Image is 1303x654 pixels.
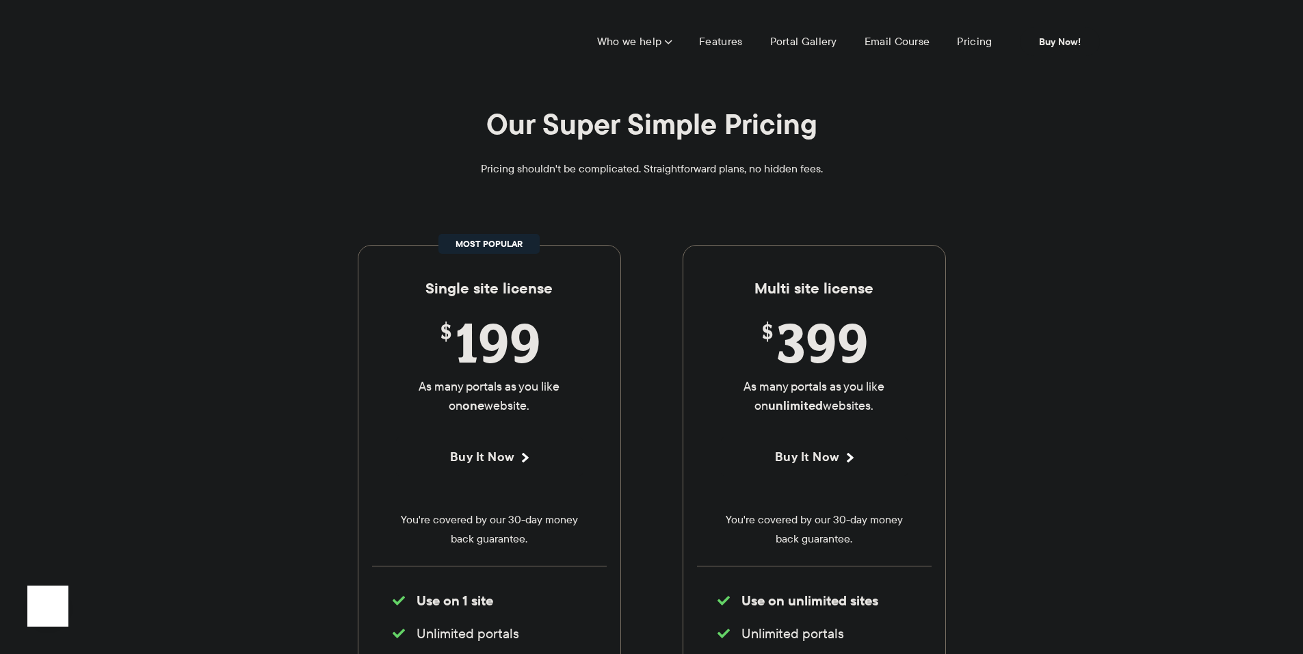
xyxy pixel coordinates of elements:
[741,590,878,611] strong: Use on unlimited sites
[393,624,586,643] li: Unlimited portals
[396,437,583,476] button: Buy It Now
[721,510,908,549] span: You're covered by our 30-day money back guarantee.
[447,159,857,179] p: Pricing shouldn't be complicated. Straightforward plans, no hidden fees.
[1020,27,1100,56] a: Buy Now!
[396,311,583,374] span: 199
[697,280,932,298] h3: Multi site license
[27,586,68,627] iframe: Toggle Customer Support
[865,35,930,49] a: Email Course
[718,624,911,643] li: Unlimited portals
[462,396,484,415] strong: one
[396,377,583,415] p: As many portals as you like on website.
[372,280,607,298] h3: Single site license
[768,396,823,415] strong: unlimited
[770,35,837,49] a: Portal Gallery
[597,35,672,49] a: Who we help
[721,437,908,476] button: Buy It Now
[396,510,583,549] span: You're covered by our 30-day money back guarantee.
[721,311,908,374] span: 399
[721,377,908,415] p: As many portals as you like on websites.
[417,590,493,611] strong: Use on 1 site
[699,35,742,49] a: Features
[957,35,992,49] a: Pricing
